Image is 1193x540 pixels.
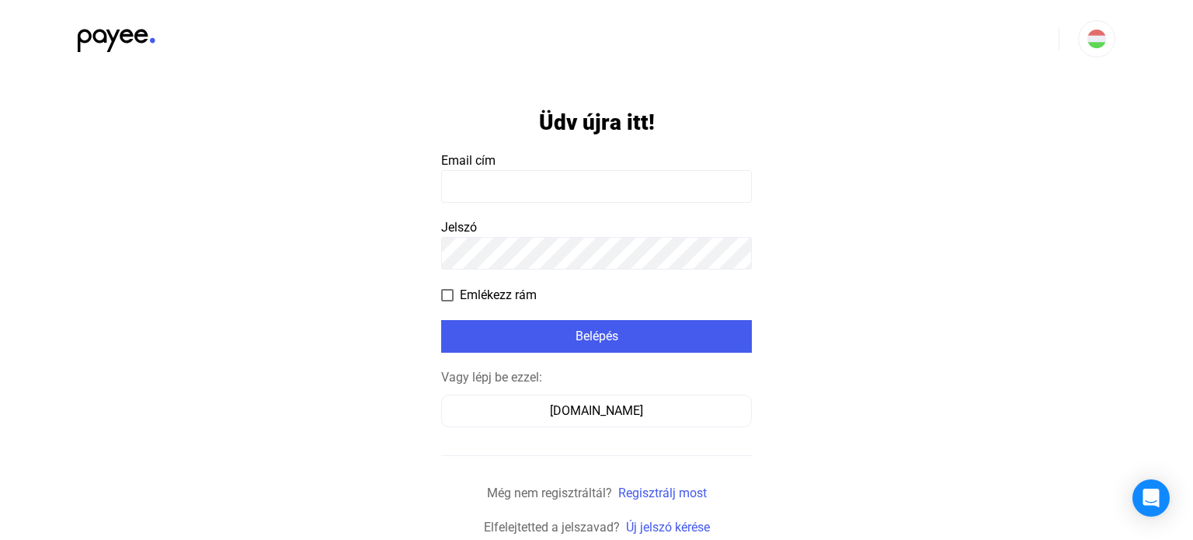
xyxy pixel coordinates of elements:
span: Elfelejtetted a jelszavad? [484,520,620,535]
a: Új jelszó kérése [626,520,710,535]
span: Jelszó [441,220,477,235]
button: [DOMAIN_NAME] [441,395,752,427]
div: [DOMAIN_NAME] [447,402,746,420]
button: HU [1078,20,1115,57]
img: black-payee-blue-dot.svg [78,20,155,52]
button: Belépés [441,320,752,353]
a: Regisztrálj most [618,486,707,500]
div: Vagy lépj be ezzel: [441,368,752,387]
h1: Üdv újra itt! [539,109,655,136]
span: Email cím [441,153,496,168]
div: Belépés [446,327,747,346]
span: Még nem regisztráltál? [487,486,612,500]
span: Emlékezz rám [460,286,537,305]
div: Open Intercom Messenger [1132,479,1170,517]
a: [DOMAIN_NAME] [441,403,752,418]
img: HU [1087,30,1106,48]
